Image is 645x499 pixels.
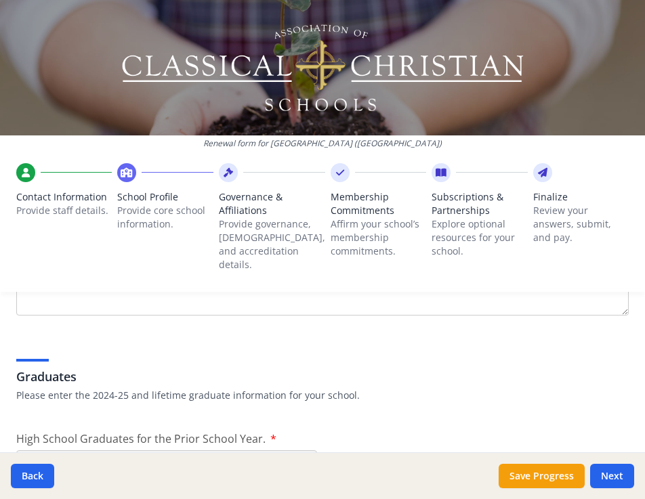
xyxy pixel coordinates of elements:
button: Next [590,464,634,488]
button: Save Progress [499,464,585,488]
p: Provide core school information. [117,204,213,231]
span: Finalize [533,190,629,204]
span: Contact Information [16,190,112,204]
p: Please enter the 2024-25 and lifetime graduate information for your school. [16,389,629,402]
span: School Profile [117,190,213,204]
p: Review your answers, submit, and pay. [533,204,629,244]
span: Governance & Affiliations [219,190,325,217]
span: High School Graduates for the Prior School Year. [16,431,266,446]
p: Provide governance, [DEMOGRAPHIC_DATA], and accreditation details. [219,217,325,272]
span: Subscriptions & Partnerships [432,190,527,217]
button: Back [11,464,54,488]
p: Provide staff details. [16,204,112,217]
p: Affirm your school’s membership commitments. [331,217,426,258]
img: Logo [120,20,526,115]
h3: Graduates [16,367,629,386]
p: Explore optional resources for your school. [432,217,527,258]
span: Membership Commitments [331,190,426,217]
